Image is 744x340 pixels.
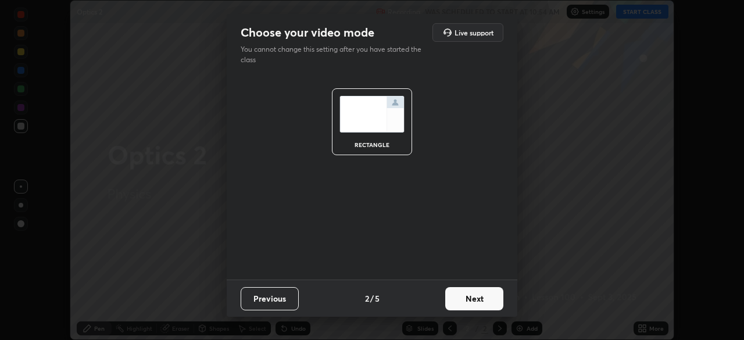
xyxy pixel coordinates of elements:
[241,25,374,40] h2: Choose your video mode
[375,292,380,305] h4: 5
[455,29,493,36] h5: Live support
[241,44,429,65] p: You cannot change this setting after you have started the class
[349,142,395,148] div: rectangle
[365,292,369,305] h4: 2
[241,287,299,310] button: Previous
[339,96,405,133] img: normalScreenIcon.ae25ed63.svg
[445,287,503,310] button: Next
[370,292,374,305] h4: /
